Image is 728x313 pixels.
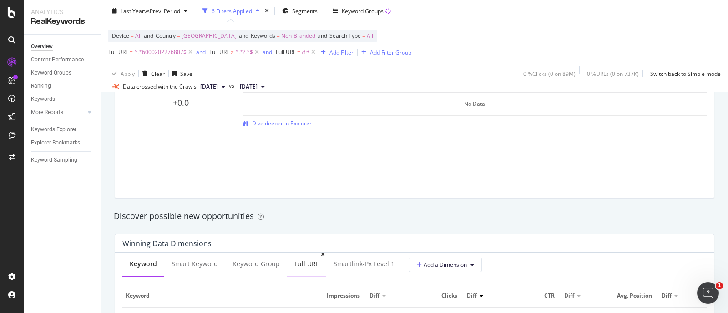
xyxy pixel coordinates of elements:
[151,70,165,77] div: Clear
[180,70,192,77] div: Save
[252,119,312,127] span: Dive deeper in Explorer
[139,66,165,81] button: Clear
[144,7,180,15] span: vs Prev. Period
[523,70,576,77] div: 0 % Clicks ( 0 on 89M )
[302,46,309,59] span: /fr/
[31,68,71,78] div: Keyword Groups
[156,32,176,40] span: Country
[297,48,300,56] span: =
[114,210,715,222] div: Discover possible new opportunities
[240,83,258,91] span: 2024 Sep. 20th
[417,261,467,268] span: Add a Dimension
[108,66,135,81] button: Apply
[239,32,248,40] span: and
[131,32,134,40] span: =
[697,282,719,304] iframe: Intercom live chat
[243,119,312,127] a: Dive deeper in Explorer
[31,55,84,65] div: Content Performance
[233,259,280,268] div: Keyword Group
[31,68,94,78] a: Keyword Groups
[182,30,237,42] span: [GEOGRAPHIC_DATA]
[263,6,271,15] div: times
[231,48,234,56] span: ≠
[126,292,311,300] span: Keyword
[134,46,187,59] span: ^.*6000202276807$
[329,4,394,18] button: Keyword Groups
[31,138,80,148] div: Explorer Bookmarks
[197,81,229,92] button: [DATE]
[243,93,707,116] div: No Data
[317,47,354,58] button: Add Filter
[409,258,482,272] button: Add a Dimension
[329,48,354,56] div: Add Filter
[31,155,77,165] div: Keyword Sampling
[613,292,652,300] span: Avg. Position
[31,81,94,91] a: Ranking
[135,30,142,42] span: All
[144,32,153,40] span: and
[516,292,555,300] span: CTR
[122,239,212,248] div: Winning Data Dimensions
[650,70,721,77] div: Switch back to Simple mode
[196,48,206,56] button: and
[362,32,365,40] span: =
[281,30,315,42] span: Non-Branded
[318,32,327,40] span: and
[369,292,379,300] span: Diff
[294,259,319,268] div: Full URL
[112,32,129,40] span: Device
[263,48,272,56] button: and
[292,7,318,15] span: Segments
[467,292,477,300] span: Diff
[329,32,361,40] span: Search Type
[31,94,94,104] a: Keywords
[358,47,411,58] button: Add Filter Group
[31,55,94,65] a: Content Performance
[123,83,197,91] div: Data crossed with the Crawls
[121,70,135,77] div: Apply
[229,82,236,90] span: vs
[200,83,218,91] span: 2025 Oct. 3rd
[31,42,94,51] a: Overview
[173,97,189,108] span: +0.0
[418,292,457,300] span: Clicks
[31,108,63,117] div: More Reports
[31,138,94,148] a: Explorer Bookmarks
[334,259,394,268] div: smartlink-px Level 1
[278,4,321,18] button: Segments
[31,81,51,91] div: Ranking
[121,7,144,15] span: Last Year
[31,7,93,16] div: Analytics
[169,66,192,81] button: Save
[130,48,133,56] span: =
[321,292,360,300] span: Impressions
[587,70,639,77] div: 0 % URLs ( 0 on 737K )
[370,48,411,56] div: Add Filter Group
[31,125,94,134] a: Keywords Explorer
[276,48,296,56] span: Full URL
[647,66,721,81] button: Switch back to Simple mode
[236,81,268,92] button: [DATE]
[31,94,55,104] div: Keywords
[31,155,94,165] a: Keyword Sampling
[367,30,373,42] span: All
[31,125,76,134] div: Keywords Explorer
[159,84,202,93] span: Click Potential
[108,48,128,56] span: Full URL
[251,32,275,40] span: Keywords
[716,282,723,289] span: 1
[199,4,263,18] button: 6 Filters Applied
[209,48,229,56] span: Full URL
[31,42,53,51] div: Overview
[172,259,218,268] div: Smart Keyword
[277,32,280,40] span: =
[130,259,157,268] div: Keyword
[564,292,574,300] span: Diff
[108,4,191,18] button: Last YearvsPrev. Period
[662,292,672,300] span: Diff
[212,7,252,15] div: 6 Filters Applied
[31,108,85,117] a: More Reports
[31,16,93,27] div: RealKeywords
